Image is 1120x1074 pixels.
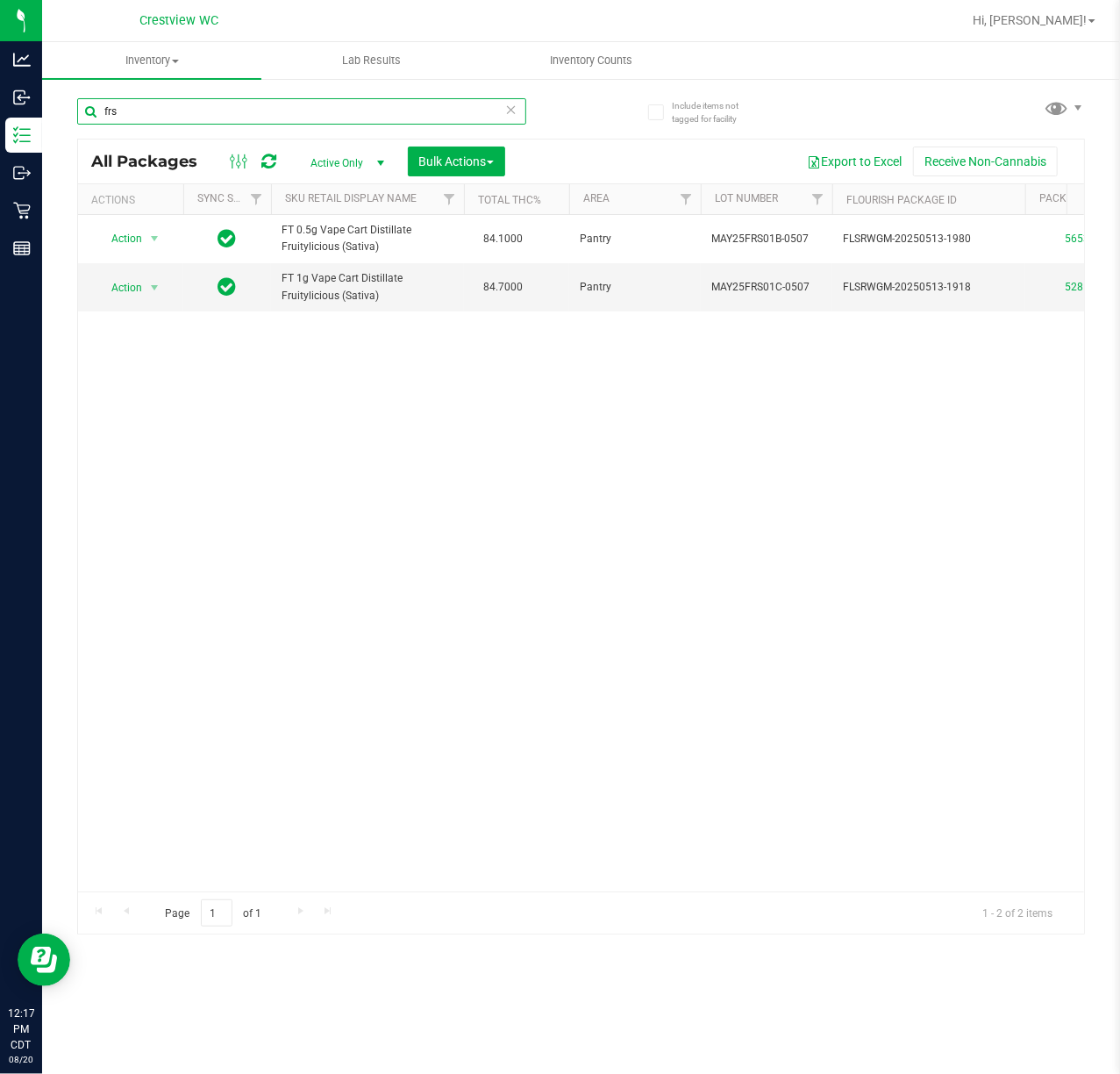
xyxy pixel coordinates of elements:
[18,934,70,986] iframe: Resource center
[144,276,166,300] span: select
[13,202,31,219] inline-svg: Retail
[482,42,701,79] a: Inventory Counts
[846,194,957,206] a: Flourish Package ID
[711,279,822,296] span: MAY25FRS01C-0507
[913,147,1058,176] button: Receive Non-Cannabis
[197,192,265,204] a: Sync Status
[672,99,760,125] span: Include items not tagged for facility
[843,231,1015,247] span: FLSRWGM-20250513-1980
[795,147,913,176] button: Export to Excel
[13,126,31,144] inline-svg: Inventory
[42,42,261,79] a: Inventory
[218,226,237,251] span: In Sync
[139,13,218,28] span: Crestview WC
[144,226,166,251] span: select
[1039,192,1099,204] a: Package ID
[8,1006,34,1053] p: 12:17 PM CDT
[419,154,494,168] span: Bulk Actions
[968,899,1066,926] span: 1 - 2 of 2 items
[13,51,31,68] inline-svg: Analytics
[201,899,232,927] input: 1
[672,184,701,214] a: Filter
[242,184,271,214] a: Filter
[505,98,517,121] span: Clear
[282,270,453,304] span: FT 1g Vape Cart Distillate Fruitylicious (Sativa)
[42,53,261,68] span: Inventory
[96,226,143,251] span: Action
[261,42,481,79] a: Lab Results
[973,13,1087,27] span: Hi, [PERSON_NAME]!
[526,53,656,68] span: Inventory Counts
[843,279,1015,296] span: FLSRWGM-20250513-1918
[435,184,464,214] a: Filter
[318,53,424,68] span: Lab Results
[13,89,31,106] inline-svg: Inbound
[583,192,610,204] a: Area
[13,164,31,182] inline-svg: Outbound
[13,240,31,257] inline-svg: Reports
[580,279,690,296] span: Pantry
[474,275,531,300] span: 84.7000
[715,192,778,204] a: Lot Number
[8,1053,34,1066] p: 08/20
[408,147,505,176] button: Bulk Actions
[474,226,531,252] span: 84.1000
[150,899,276,927] span: Page of 1
[803,184,832,214] a: Filter
[91,194,176,206] div: Actions
[218,275,237,299] span: In Sync
[96,276,143,300] span: Action
[478,194,541,206] a: Total THC%
[77,98,526,125] input: Search Package ID, Item Name, SKU, Lot or Part Number...
[285,192,417,204] a: SKU Retail Display Name
[580,231,690,247] span: Pantry
[282,222,453,255] span: FT 0.5g Vape Cart Distillate Fruitylicious (Sativa)
[91,152,215,171] span: All Packages
[711,231,822,247] span: MAY25FRS01B-0507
